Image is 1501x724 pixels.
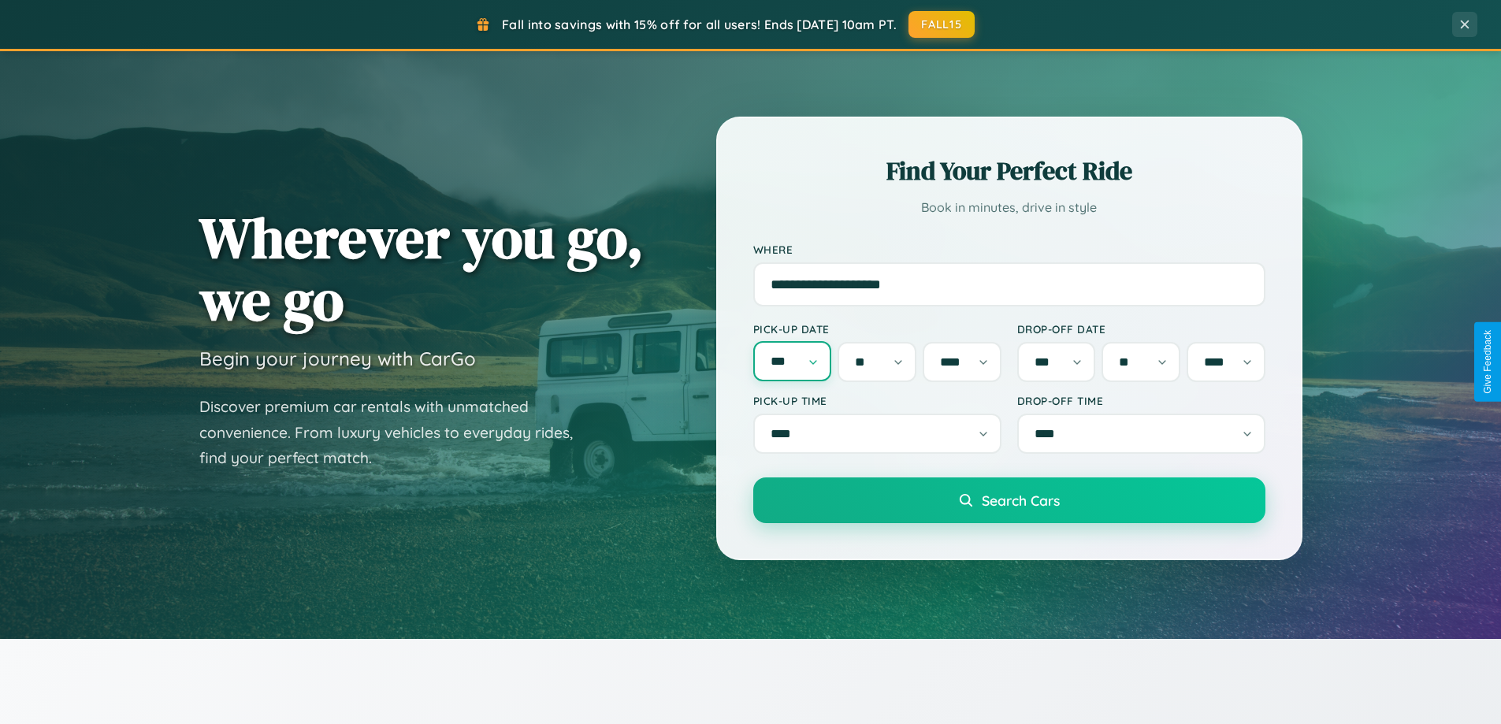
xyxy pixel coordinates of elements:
[753,322,1001,336] label: Pick-up Date
[502,17,897,32] span: Fall into savings with 15% off for all users! Ends [DATE] 10am PT.
[753,243,1265,256] label: Where
[1017,394,1265,407] label: Drop-off Time
[753,196,1265,219] p: Book in minutes, drive in style
[982,492,1060,509] span: Search Cars
[199,206,644,331] h1: Wherever you go, we go
[753,154,1265,188] h2: Find Your Perfect Ride
[199,394,593,471] p: Discover premium car rentals with unmatched convenience. From luxury vehicles to everyday rides, ...
[1017,322,1265,336] label: Drop-off Date
[753,394,1001,407] label: Pick-up Time
[1482,330,1493,394] div: Give Feedback
[753,477,1265,523] button: Search Cars
[199,347,476,370] h3: Begin your journey with CarGo
[908,11,975,38] button: FALL15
